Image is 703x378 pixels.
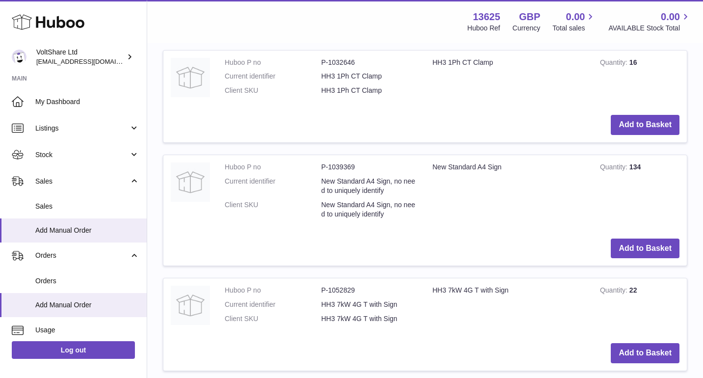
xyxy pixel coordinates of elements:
[473,10,500,24] strong: 13625
[468,24,500,33] div: Huboo Ref
[608,10,691,33] a: 0.00 AVAILABLE Stock Total
[593,278,687,336] td: 22
[35,325,139,335] span: Usage
[225,58,321,67] dt: Huboo P no
[321,300,418,309] dd: HH3 7kW 4G T with Sign
[321,286,418,295] dd: P-1052829
[35,97,139,107] span: My Dashboard
[321,177,418,195] dd: New Standard A4 Sign, no need to uniquely identify
[36,48,125,66] div: VoltShare Ltd
[225,314,321,324] dt: Client SKU
[513,24,541,33] div: Currency
[35,202,139,211] span: Sales
[35,177,129,186] span: Sales
[35,276,139,286] span: Orders
[225,72,321,81] dt: Current identifier
[611,239,679,259] button: Add to Basket
[321,86,418,95] dd: HH3 1Ph CT Clamp
[225,286,321,295] dt: Huboo P no
[600,286,629,297] strong: Quantity
[321,72,418,81] dd: HH3 1Ph CT Clamp
[593,155,687,231] td: 134
[12,50,26,64] img: info@voltshare.co.uk
[225,162,321,172] dt: Huboo P no
[321,200,418,219] dd: New Standard A4 Sign, no need to uniquely identify
[321,162,418,172] dd: P-1039369
[36,57,144,65] span: [EMAIL_ADDRESS][DOMAIN_NAME]
[600,58,629,69] strong: Quantity
[321,58,418,67] dd: P-1032646
[225,200,321,219] dt: Client SKU
[425,278,593,336] td: HH3 7kW 4G T with Sign
[35,150,129,160] span: Stock
[225,177,321,195] dt: Current identifier
[519,10,540,24] strong: GBP
[552,24,596,33] span: Total sales
[171,286,210,325] img: HH3 7kW 4G T with Sign
[12,341,135,359] a: Log out
[35,300,139,310] span: Add Manual Order
[611,115,679,135] button: Add to Basket
[611,343,679,363] button: Add to Basket
[171,162,210,202] img: New Standard A4 Sign
[600,163,629,173] strong: Quantity
[593,51,687,108] td: 16
[425,155,593,231] td: New Standard A4 Sign
[35,226,139,235] span: Add Manual Order
[225,86,321,95] dt: Client SKU
[171,58,210,97] img: HH3 1Ph CT Clamp
[35,251,129,260] span: Orders
[608,24,691,33] span: AVAILABLE Stock Total
[661,10,680,24] span: 0.00
[35,124,129,133] span: Listings
[566,10,585,24] span: 0.00
[321,314,418,324] dd: HH3 7kW 4G T with Sign
[425,51,593,108] td: HH3 1Ph CT Clamp
[225,300,321,309] dt: Current identifier
[552,10,596,33] a: 0.00 Total sales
